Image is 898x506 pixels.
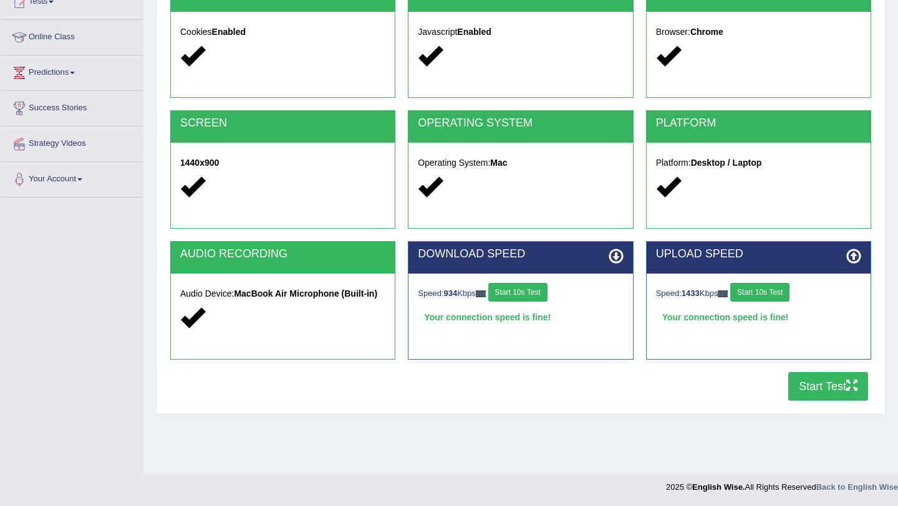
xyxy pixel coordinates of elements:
h2: PLATFORM [656,117,861,130]
h5: Browser: [656,27,861,37]
a: Your Account [1,162,143,193]
a: Back to English Wise [816,482,898,492]
div: 2025 © All Rights Reserved [666,475,898,493]
img: ajax-loader-fb-connection.gif [718,290,728,297]
h5: Cookies [180,27,385,37]
h2: UPLOAD SPEED [656,248,861,260]
strong: MacBook Air Microphone (Built-in) [234,289,377,298]
a: Online Class [1,20,143,51]
h5: Platform: [656,158,861,168]
div: Your connection speed is fine! [418,308,623,327]
strong: Mac [490,158,507,168]
h5: Javascript [418,27,623,37]
img: ajax-loader-fb-connection.gif [476,290,486,297]
strong: Chrome [690,27,723,37]
h2: SCREEN [180,117,385,130]
button: Start 10s Test [488,283,548,302]
a: Strategy Videos [1,126,143,158]
div: Your connection speed is fine! [656,308,861,327]
a: Success Stories [1,91,143,122]
h2: DOWNLOAD SPEED [418,248,623,260]
button: Start Test [788,372,868,401]
div: Speed: Kbps [418,283,623,305]
h5: Operating System: [418,158,623,168]
strong: Enabled [457,27,491,37]
strong: 934 [444,289,458,298]
h2: AUDIO RECORDING [180,248,385,260]
strong: 1440x900 [180,158,219,168]
button: Start 10s Test [730,283,789,302]
h5: Audio Device: [180,289,385,298]
h2: OPERATING SYSTEM [418,117,623,130]
a: Predictions [1,55,143,87]
div: Speed: Kbps [656,283,861,305]
strong: English Wise. [692,482,745,492]
strong: 1433 [682,289,700,298]
strong: Enabled [212,27,246,37]
strong: Desktop / Laptop [691,158,762,168]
